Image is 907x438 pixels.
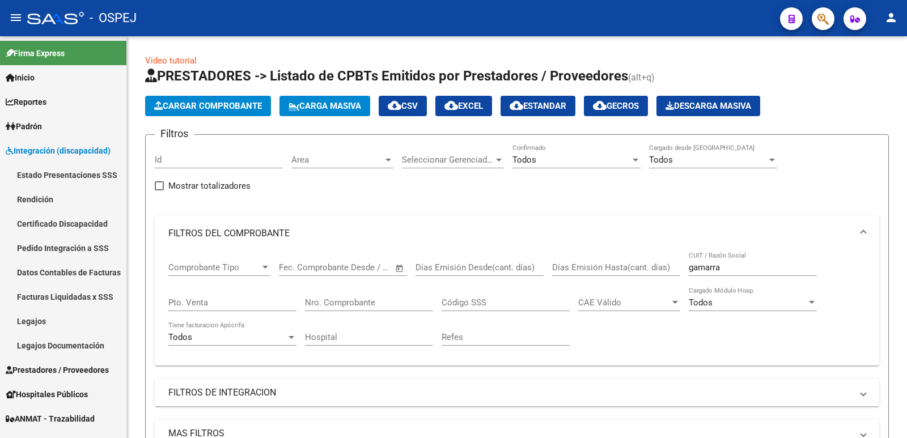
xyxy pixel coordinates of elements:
[578,297,670,308] span: CAE Válido
[289,101,361,111] span: Carga Masiva
[6,144,111,157] span: Integración (discapacidad)
[656,96,760,116] app-download-masive: Descarga masiva de comprobantes (adjuntos)
[145,56,197,66] a: Video tutorial
[155,126,194,142] h3: Filtros
[656,96,760,116] button: Descarga Masiva
[6,71,35,84] span: Inicio
[593,99,607,112] mat-icon: cloud_download
[155,252,879,365] div: FILTROS DEL COMPROBANTE
[291,155,383,165] span: Area
[90,6,137,31] span: - OSPEJ
[388,101,418,111] span: CSV
[444,101,483,111] span: EXCEL
[335,262,390,273] input: Fecha fin
[168,262,260,273] span: Comprobante Tipo
[435,96,492,116] button: EXCEL
[6,96,46,108] span: Reportes
[145,68,628,84] span: PRESTADORES -> Listado de CPBTs Emitidos por Prestadores / Proveedores
[155,215,879,252] mat-expansion-panel-header: FILTROS DEL COMPROBANTE
[393,262,406,275] button: Open calendar
[6,413,95,425] span: ANMAT - Trazabilidad
[868,399,896,427] iframe: Intercom live chat
[510,99,523,112] mat-icon: cloud_download
[649,155,673,165] span: Todos
[388,99,401,112] mat-icon: cloud_download
[279,96,370,116] button: Carga Masiva
[444,99,458,112] mat-icon: cloud_download
[402,155,494,165] span: Seleccionar Gerenciador
[884,11,898,24] mat-icon: person
[666,101,751,111] span: Descarga Masiva
[168,179,251,193] span: Mostrar totalizadores
[145,96,271,116] button: Cargar Comprobante
[6,388,88,401] span: Hospitales Públicos
[168,386,852,399] mat-panel-title: FILTROS DE INTEGRACION
[168,332,192,342] span: Todos
[593,101,639,111] span: Gecros
[155,379,879,406] mat-expansion-panel-header: FILTROS DE INTEGRACION
[6,47,65,59] span: Firma Express
[6,120,42,133] span: Padrón
[168,227,852,240] mat-panel-title: FILTROS DEL COMPROBANTE
[689,297,713,308] span: Todos
[6,364,109,376] span: Prestadores / Proveedores
[628,72,655,83] span: (alt+q)
[501,96,575,116] button: Estandar
[584,96,648,116] button: Gecros
[510,101,566,111] span: Estandar
[154,101,262,111] span: Cargar Comprobante
[279,262,325,273] input: Fecha inicio
[379,96,427,116] button: CSV
[9,11,23,24] mat-icon: menu
[512,155,536,165] span: Todos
